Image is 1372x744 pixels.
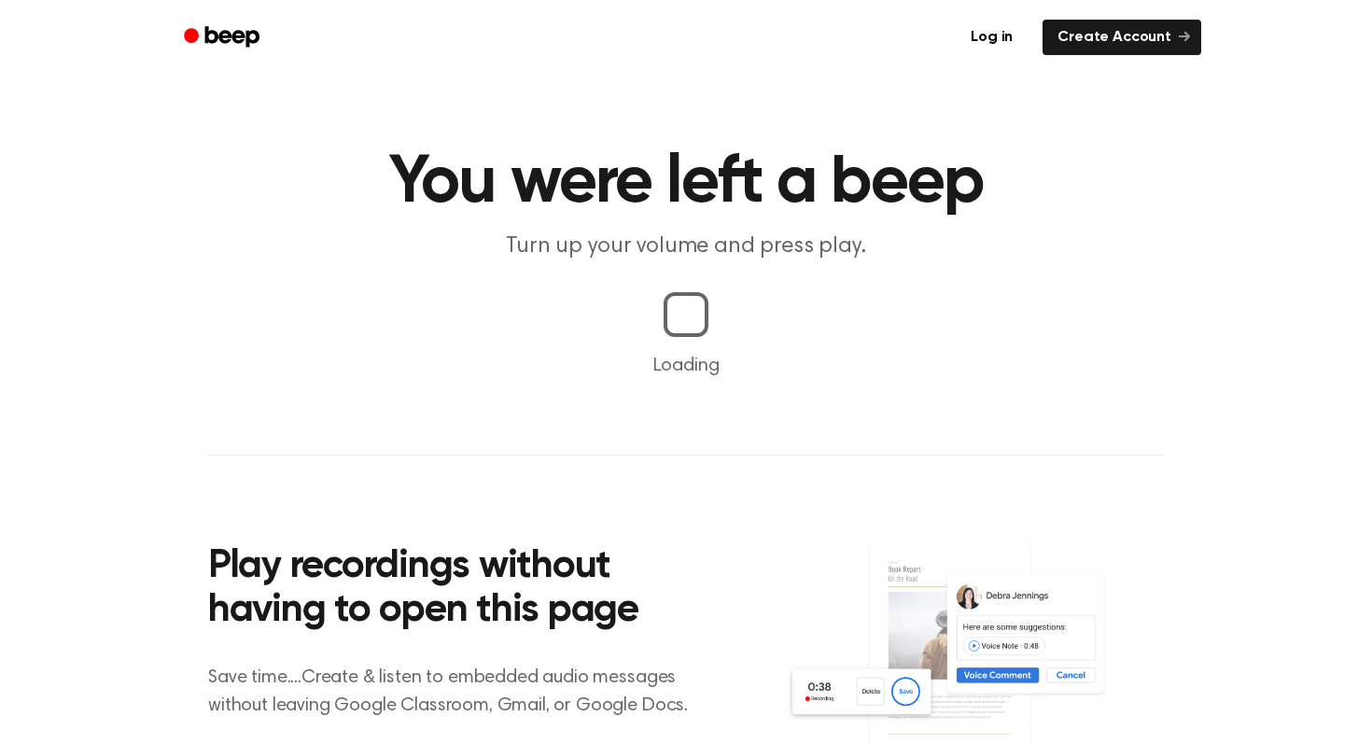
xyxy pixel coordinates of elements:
[22,352,1350,380] p: Loading
[171,20,276,56] a: Beep
[208,545,711,634] h2: Play recordings without having to open this page
[952,16,1031,59] a: Log in
[208,664,711,720] p: Save time....Create & listen to embedded audio messages without leaving Google Classroom, Gmail, ...
[328,232,1044,262] p: Turn up your volume and press play.
[1043,20,1201,55] a: Create Account
[208,149,1164,217] h1: You were left a beep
